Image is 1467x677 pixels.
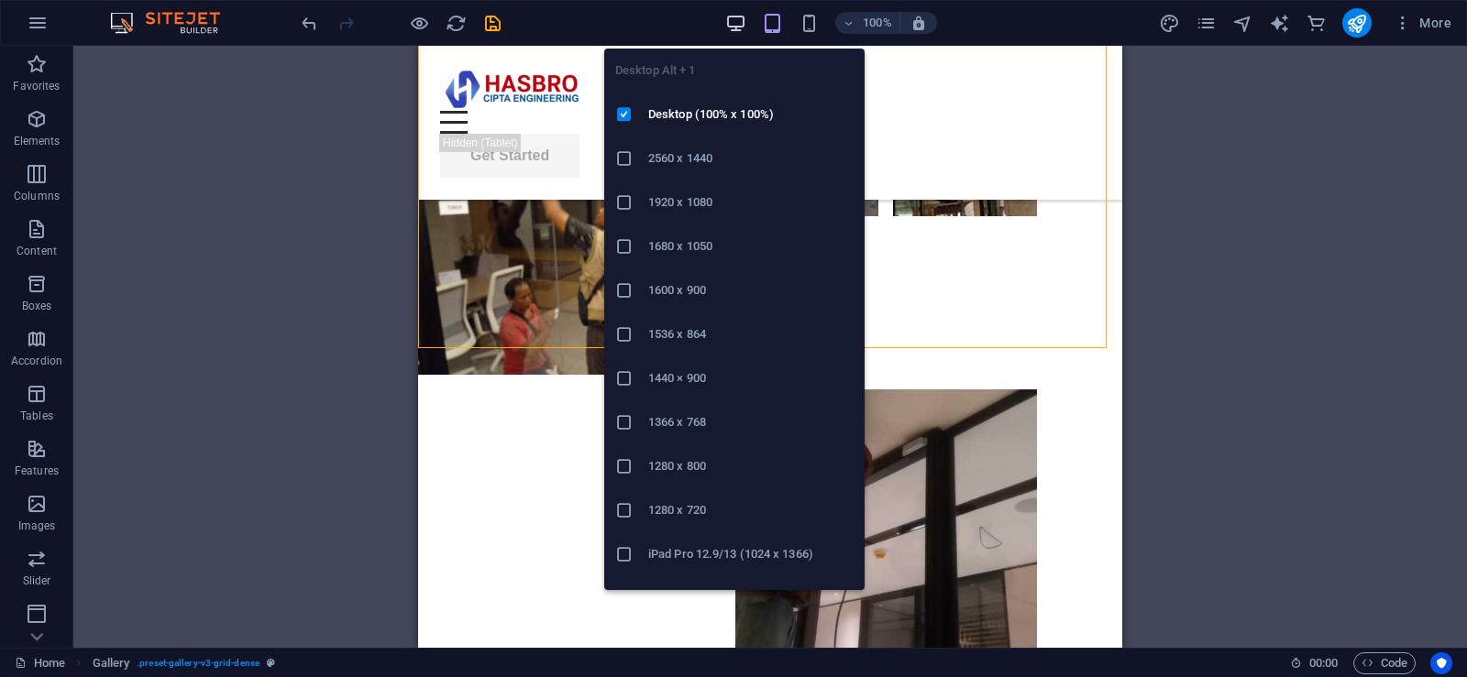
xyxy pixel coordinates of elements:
[137,652,259,674] span: . preset-gallery-v3-grid-dense
[298,12,320,34] button: undo
[445,12,467,34] button: reload
[14,189,60,203] p: Columns
[11,354,62,368] p: Accordion
[1269,12,1291,34] button: text_generator
[648,543,854,565] h6: iPad Pro 12.9/13 (1024 x 1366)
[482,13,503,34] i: Save (Ctrl+S)
[1232,12,1254,34] button: navigator
[1353,652,1416,674] button: Code
[93,652,275,674] nav: breadcrumb
[1232,13,1253,34] i: Navigator
[13,79,60,93] p: Favorites
[267,658,275,668] i: This element is a customizable preset
[105,12,243,34] img: Editor Logo
[648,279,854,301] h6: 1600 x 900
[1386,8,1459,38] button: More
[648,191,854,213] h6: 1920 x 1080
[1269,13,1290,34] i: AI Writer
[648,235,854,257] h6: 1680 x 1050
[1306,13,1327,34] i: Commerce
[15,652,65,674] a: Click to cancel selection. Double-click to open Pages
[1346,13,1367,34] i: Publish
[22,299,52,313] p: Boxes
[1306,12,1328,34] button: commerce
[648,455,854,477] h6: 1280 x 800
[20,409,53,423] p: Tables
[648,411,854,433] h6: 1366 x 768
[648,499,854,521] h6: 1280 x 720
[648,587,854,609] h6: Galaxy Tab S9/S10 Ultra (1024 x 1366)
[1196,13,1217,34] i: Pages (Ctrl+Alt+S)
[648,104,854,126] h6: Desktop (100% x 100%)
[1309,652,1338,674] span: 00 00
[1196,12,1218,34] button: pages
[648,323,854,345] h6: 1536 x 864
[835,12,900,34] button: 100%
[299,13,320,34] i: Undo: Change image (Ctrl+Z)
[863,12,892,34] h6: 100%
[910,15,927,31] i: On resize automatically adjust zoom level to fit chosen device.
[408,12,430,34] button: Click here to leave preview mode and continue editing
[648,147,854,169] h6: 2560 x 1440
[1342,8,1372,38] button: publish
[1290,652,1339,674] h6: Session time
[18,519,56,533] p: Images
[446,13,467,34] i: Reload page
[15,464,59,478] p: Features
[481,12,503,34] button: save
[1159,12,1181,34] button: design
[648,367,854,389] h6: 1440 × 900
[14,134,61,148] p: Elements
[17,244,57,258] p: Content
[1394,14,1451,32] span: More
[1362,652,1407,674] span: Code
[23,573,51,588] p: Slider
[1430,652,1452,674] button: Usercentrics
[1159,13,1180,34] i: Design (Ctrl+Alt+Y)
[1322,656,1325,670] span: :
[93,652,130,674] span: Click to select. Double-click to edit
